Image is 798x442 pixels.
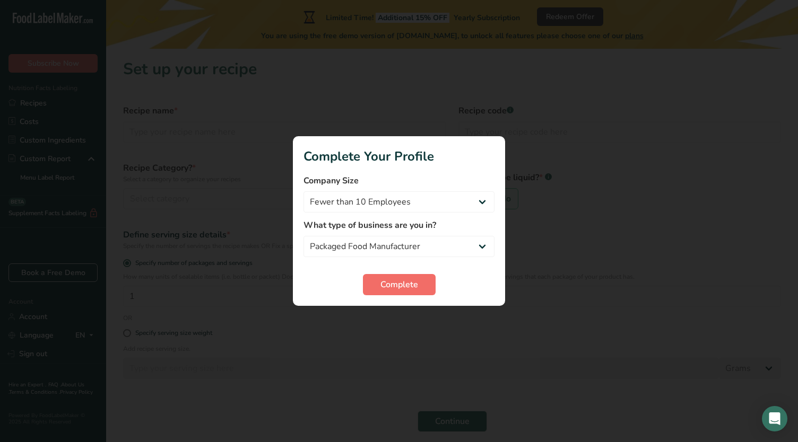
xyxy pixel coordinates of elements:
span: Complete [380,278,418,291]
label: What type of business are you in? [303,219,495,232]
label: Company Size [303,174,495,187]
h1: Complete Your Profile [303,147,495,166]
div: Open Intercom Messenger [762,406,787,431]
button: Complete [363,274,436,295]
